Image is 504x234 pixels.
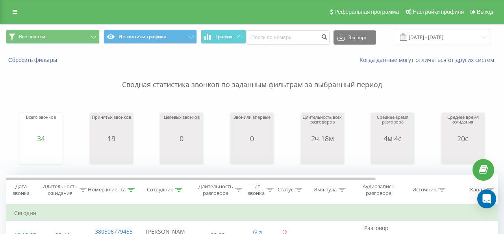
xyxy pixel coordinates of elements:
[6,64,498,90] p: Сводная статистика звонков по заданным фильтрам за выбранный период
[147,187,173,193] div: Сотрудник
[26,135,56,142] div: 34
[373,135,412,142] div: 4м 4с
[26,115,56,135] div: Всего звонков
[215,34,233,39] span: График
[278,187,293,193] div: Статус
[198,183,233,197] div: Длительность разговора
[104,30,197,44] button: Источники трафика
[246,30,330,45] input: Поиск по номеру
[92,135,131,142] div: 19
[443,135,483,142] div: 20с
[470,187,485,193] div: Канал
[6,56,61,64] button: Сбросить фильтры
[412,187,436,193] div: Источник
[477,9,493,15] span: Выход
[88,187,126,193] div: Номер клиента
[359,56,498,64] a: Когда данные могут отличаться от других систем
[201,30,246,44] button: График
[248,183,265,197] div: Тип звонка
[6,183,35,197] div: Дата звонка
[477,189,496,208] div: Open Intercom Messenger
[413,9,464,15] span: Настройки профиля
[313,187,337,193] div: Имя пула
[6,30,100,44] button: Все звонки
[233,135,270,142] div: 0
[19,34,45,40] span: Все звонки
[303,115,342,135] div: Длительность всех разговоров
[43,183,78,197] div: Длительность ожидания
[334,30,376,45] button: Экспорт
[334,9,399,15] span: Реферальная программа
[164,135,200,142] div: 0
[164,115,200,135] div: Целевых звонков
[92,115,131,135] div: Принятых звонков
[373,115,412,135] div: Среднее время разговора
[233,115,270,135] div: Звонили впервые
[443,115,483,135] div: Среднее время ожидания
[359,183,398,197] div: Аудиозапись разговора
[303,135,342,142] div: 2ч 18м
